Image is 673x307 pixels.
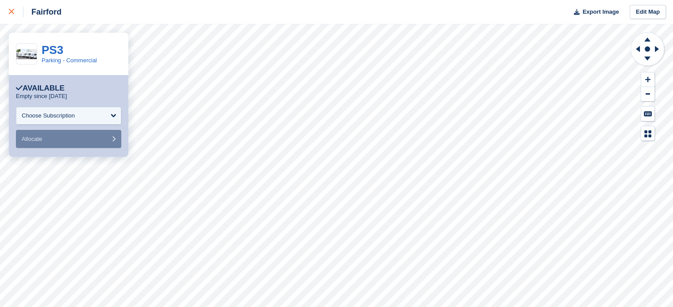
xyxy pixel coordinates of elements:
[569,5,619,19] button: Export Image
[16,130,121,148] button: Allocate
[641,87,654,102] button: Zoom Out
[16,84,65,93] div: Available
[641,126,654,141] button: Map Legend
[42,43,63,57] a: PS3
[582,8,619,16] span: Export Image
[641,72,654,87] button: Zoom In
[42,57,97,64] a: Parking - Commercial
[16,49,37,59] img: AdobeStock_196873579%20(1).jpeg
[22,111,75,120] div: Choose Subscription
[16,93,67,100] p: Empty since [DATE]
[23,7,62,17] div: Fairford
[22,136,42,142] span: Allocate
[641,106,654,121] button: Keyboard Shortcuts
[630,5,666,19] a: Edit Map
